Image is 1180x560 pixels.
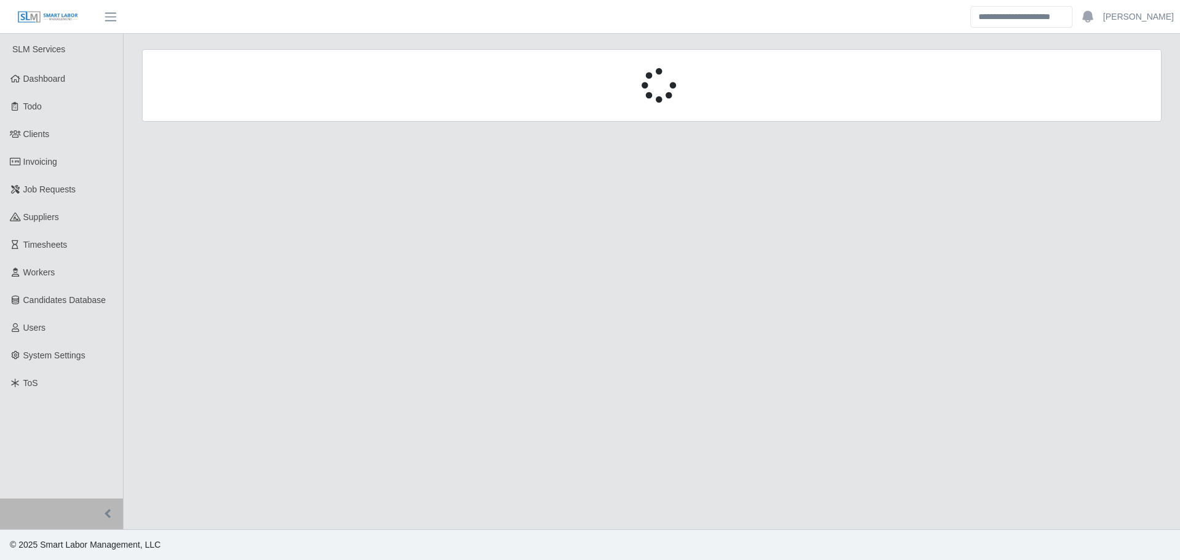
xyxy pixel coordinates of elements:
span: Timesheets [23,240,68,250]
span: Suppliers [23,212,59,222]
span: Job Requests [23,184,76,194]
span: Workers [23,267,55,277]
span: Invoicing [23,157,57,167]
img: SLM Logo [17,10,79,24]
span: ToS [23,378,38,388]
span: System Settings [23,350,85,360]
a: [PERSON_NAME] [1103,10,1174,23]
span: Dashboard [23,74,66,84]
span: Users [23,323,46,333]
input: Search [970,6,1072,28]
span: Todo [23,101,42,111]
span: SLM Services [12,44,65,54]
span: © 2025 Smart Labor Management, LLC [10,540,160,550]
span: Clients [23,129,50,139]
span: Candidates Database [23,295,106,305]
